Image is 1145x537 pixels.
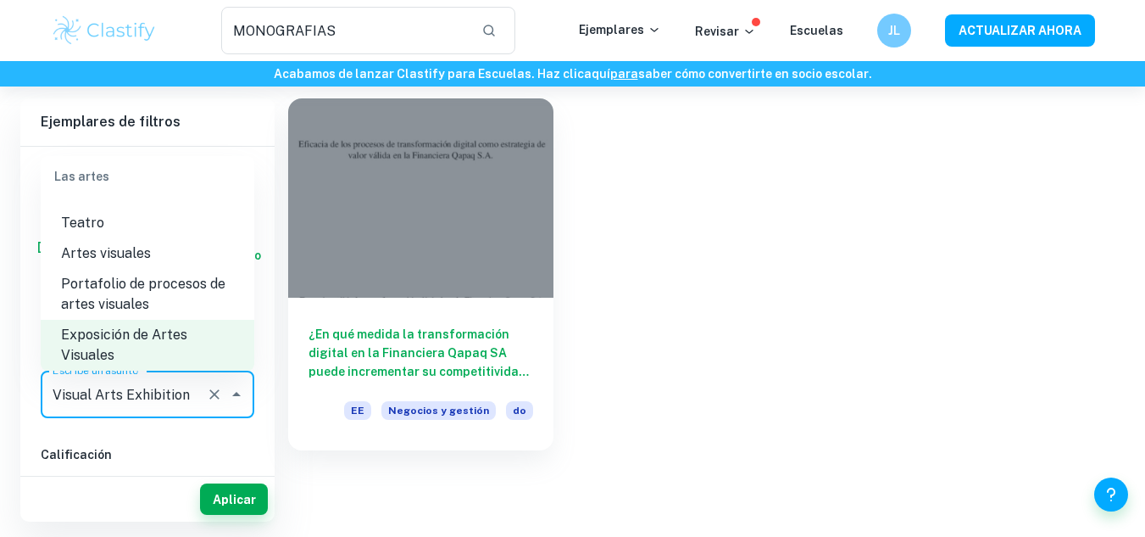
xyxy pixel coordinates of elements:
[274,67,584,81] font: Acabamos de lanzar Clastify para Escuelas. Haz clic
[1094,478,1128,512] button: Ayuda y comentarios
[51,14,158,48] img: Logotipo de Clastify
[61,245,151,261] font: Artes visuales
[200,484,268,515] button: Aplicar
[54,170,109,183] font: Las artes
[610,67,638,81] a: para
[41,114,181,130] font: Ejemplares de filtros
[61,276,225,312] font: Portafolio de procesos de artes visuales
[41,448,112,461] font: Calificación
[288,98,553,450] a: ¿En qué medida la transformación digital en la Financiera Qapaq SA puede incrementar su competiti...
[945,14,1095,46] button: ACTUALIZAR AHORA
[790,24,843,37] a: Escuelas
[584,67,610,81] font: aquí
[203,383,226,406] button: Claro
[61,327,187,363] font: Exposición de Artes Visuales
[37,240,108,254] font: [US_STATE]
[221,7,468,54] input: Busque cualquier ejemplar...
[638,67,869,81] font: saber cómo convertirte en socio escolar
[513,405,526,417] font: do
[888,24,900,37] font: JL
[877,14,911,48] button: JL
[579,23,644,36] font: Ejemplares
[959,25,1081,38] font: ACTUALIZAR AHORA
[225,383,248,406] button: Close
[869,67,872,81] font: .
[89,147,206,187] div: Elección del tipo de filtro
[61,215,104,231] font: Teatro
[308,327,529,416] font: ¿En qué medida la transformación digital en la Financiera Qapaq SA puede incrementar su competiti...
[695,25,739,38] font: Revisar
[351,405,364,417] font: EE
[213,493,256,506] font: Aplicar
[388,405,489,417] font: Negocios y gestión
